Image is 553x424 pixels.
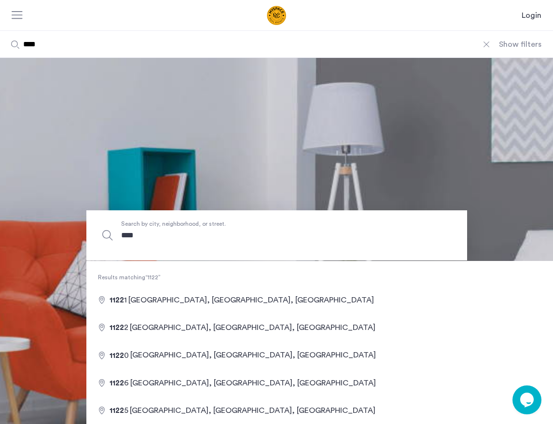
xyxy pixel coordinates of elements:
[110,324,130,331] span: 2
[110,352,130,359] span: 0
[110,379,130,387] span: 6
[110,296,124,304] span: 1122
[130,407,375,414] span: [GEOGRAPHIC_DATA], [GEOGRAPHIC_DATA], [GEOGRAPHIC_DATA]
[145,274,161,280] q: 1122
[86,273,553,282] span: Results matching
[130,379,376,387] span: [GEOGRAPHIC_DATA], [GEOGRAPHIC_DATA], [GEOGRAPHIC_DATA]
[499,39,541,50] button: Show or hide filters
[110,324,124,331] span: 1122
[110,296,128,304] span: 1
[130,352,376,359] span: [GEOGRAPHIC_DATA], [GEOGRAPHIC_DATA], [GEOGRAPHIC_DATA]
[229,6,324,25] img: logo
[512,385,543,414] iframe: chat widget
[229,6,324,25] a: Cazamio Logo
[110,407,124,414] span: 1122
[130,324,375,331] span: [GEOGRAPHIC_DATA], [GEOGRAPHIC_DATA], [GEOGRAPHIC_DATA]
[121,219,387,228] span: Search by city, neighborhood, or street.
[86,210,467,260] input: Apartment Search
[110,407,130,414] span: 5
[110,352,124,359] span: 1122
[522,10,541,21] a: Login
[128,296,374,304] span: [GEOGRAPHIC_DATA], [GEOGRAPHIC_DATA], [GEOGRAPHIC_DATA]
[110,379,124,387] span: 1122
